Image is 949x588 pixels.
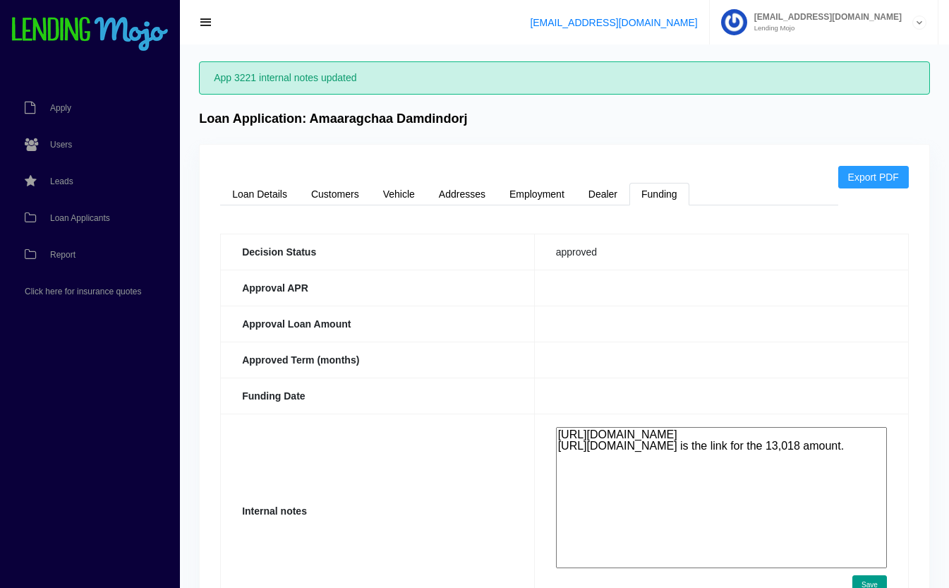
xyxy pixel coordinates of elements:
[427,183,497,205] a: Addresses
[747,13,902,21] span: [EMAIL_ADDRESS][DOMAIN_NAME]
[221,270,535,306] th: Approval APR
[199,61,930,95] div: App 3221 internal notes updated
[50,214,110,222] span: Loan Applicants
[50,104,71,112] span: Apply
[25,287,141,296] span: Click here for insurance quotes
[629,183,689,205] a: Funding
[371,183,427,205] a: Vehicle
[221,342,535,378] th: Approved Term (months)
[556,427,887,568] textarea: [URL][DOMAIN_NAME] [URL][DOMAIN_NAME] is the link for the 13,018 amount.
[11,17,169,52] img: logo-small.png
[534,234,908,270] td: approved
[50,251,75,259] span: Report
[721,9,747,35] img: Profile image
[497,183,576,205] a: Employment
[530,17,697,28] a: [EMAIL_ADDRESS][DOMAIN_NAME]
[50,140,72,149] span: Users
[199,112,467,127] h4: Loan Application: Amaaragchaa Damdindorj
[299,183,371,205] a: Customers
[747,25,902,32] small: Lending Mojo
[221,378,535,414] th: Funding Date
[220,183,299,205] a: Loan Details
[221,306,535,342] th: Approval Loan Amount
[576,183,629,205] a: Dealer
[50,177,73,186] span: Leads
[221,234,535,270] th: Decision Status
[838,166,909,188] a: Export PDF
